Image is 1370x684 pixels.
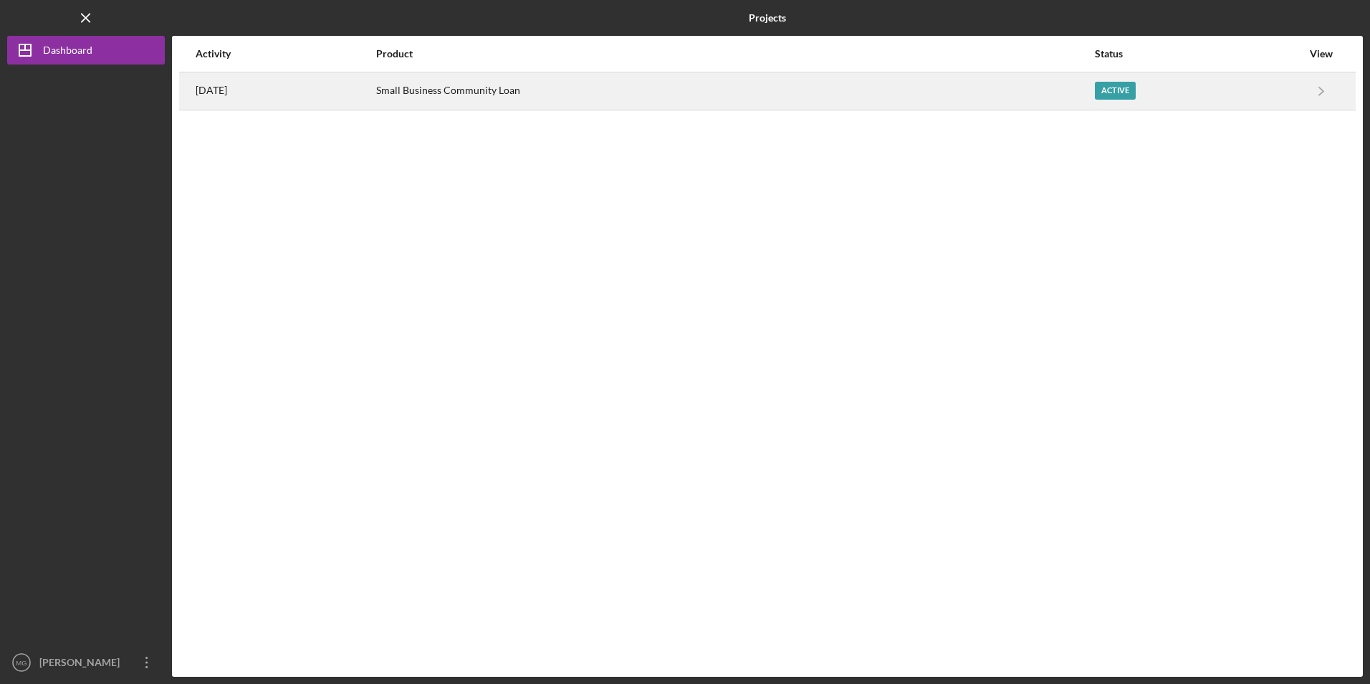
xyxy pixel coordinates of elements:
div: Product [376,48,1093,60]
div: Activity [196,48,375,60]
time: 2025-09-19 02:19 [196,85,227,96]
b: Projects [749,12,786,24]
div: View [1303,48,1339,60]
text: MG [16,659,27,667]
div: Dashboard [43,36,92,68]
button: MG[PERSON_NAME] [7,648,165,677]
div: Active [1095,82,1136,100]
button: Dashboard [7,36,165,65]
div: Status [1095,48,1302,60]
div: Small Business Community Loan [376,73,1093,109]
div: [PERSON_NAME] [36,648,129,680]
